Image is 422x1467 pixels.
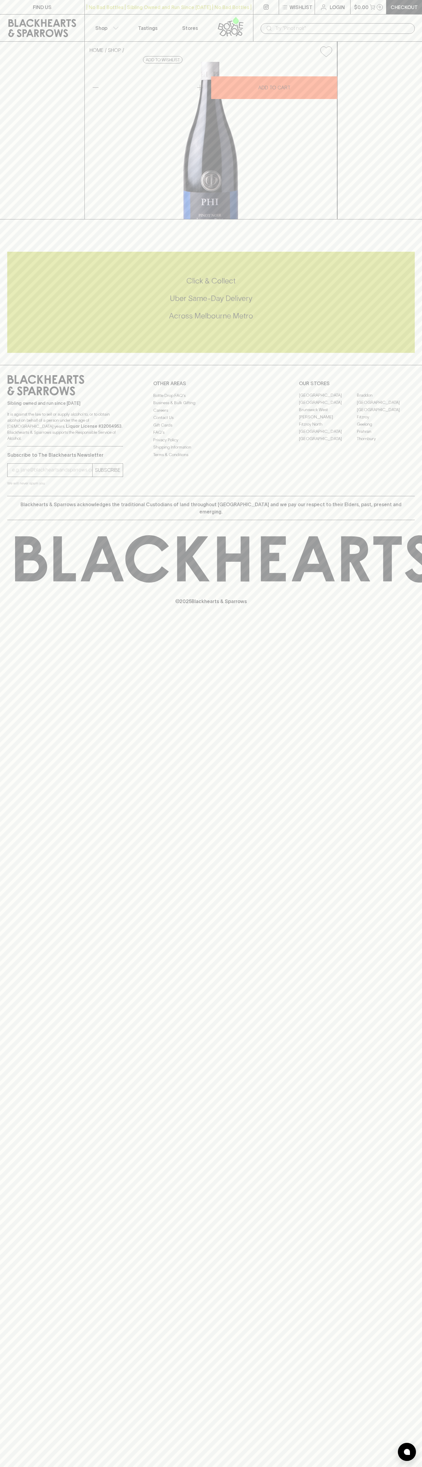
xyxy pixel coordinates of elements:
a: SHOP [108,47,121,53]
p: Sibling owned and run since [DATE] [7,400,123,406]
p: We will never spam you [7,480,123,486]
p: $0.00 [354,4,369,11]
button: Add to wishlist [318,44,335,59]
input: Try "Pinot noir" [275,24,410,33]
a: Prahran [357,428,415,435]
a: Thornbury [357,435,415,443]
a: Brunswick West [299,406,357,414]
a: [GEOGRAPHIC_DATA] [299,392,357,399]
a: Tastings [127,14,169,41]
p: 0 [379,5,381,9]
a: Gift Cards [153,421,269,429]
button: ADD TO CART [211,76,337,99]
a: Fitzroy North [299,421,357,428]
a: [PERSON_NAME] [299,414,357,421]
a: Careers [153,407,269,414]
a: [GEOGRAPHIC_DATA] [299,435,357,443]
h5: Across Melbourne Metro [7,311,415,321]
p: Wishlist [290,4,313,11]
a: FAQ's [153,429,269,436]
p: OTHER AREAS [153,380,269,387]
button: SUBSCRIBE [93,464,123,477]
button: Shop [85,14,127,41]
a: Stores [169,14,211,41]
p: ADD TO CART [258,84,290,91]
a: Terms & Conditions [153,451,269,458]
p: Tastings [138,24,157,32]
img: bubble-icon [404,1449,410,1455]
a: [GEOGRAPHIC_DATA] [299,399,357,406]
a: Fitzroy [357,414,415,421]
h5: Uber Same-Day Delivery [7,293,415,303]
a: Privacy Policy [153,436,269,443]
a: Geelong [357,421,415,428]
p: Subscribe to The Blackhearts Newsletter [7,451,123,459]
p: OUR STORES [299,380,415,387]
a: [GEOGRAPHIC_DATA] [299,428,357,435]
input: e.g. jane@blackheartsandsparrows.com.au [12,465,92,475]
div: Call to action block [7,252,415,353]
a: [GEOGRAPHIC_DATA] [357,406,415,414]
p: Login [330,4,345,11]
a: [GEOGRAPHIC_DATA] [357,399,415,406]
a: Bottle Drop FAQ's [153,392,269,399]
a: Braddon [357,392,415,399]
p: Checkout [391,4,418,11]
p: SUBSCRIBE [95,466,120,474]
strong: Liquor License #32064953 [66,424,122,429]
p: Blackhearts & Sparrows acknowledges the traditional Custodians of land throughout [GEOGRAPHIC_DAT... [12,501,410,515]
p: Stores [182,24,198,32]
a: Business & Bulk Gifting [153,399,269,407]
a: HOME [90,47,103,53]
a: Contact Us [153,414,269,421]
p: It is against the law to sell or supply alcohol to, or to obtain alcohol on behalf of a person un... [7,411,123,441]
h5: Click & Collect [7,276,415,286]
button: Add to wishlist [143,56,182,63]
a: Shipping Information [153,444,269,451]
p: FIND US [33,4,52,11]
p: Shop [95,24,107,32]
img: 26836.png [85,62,337,219]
